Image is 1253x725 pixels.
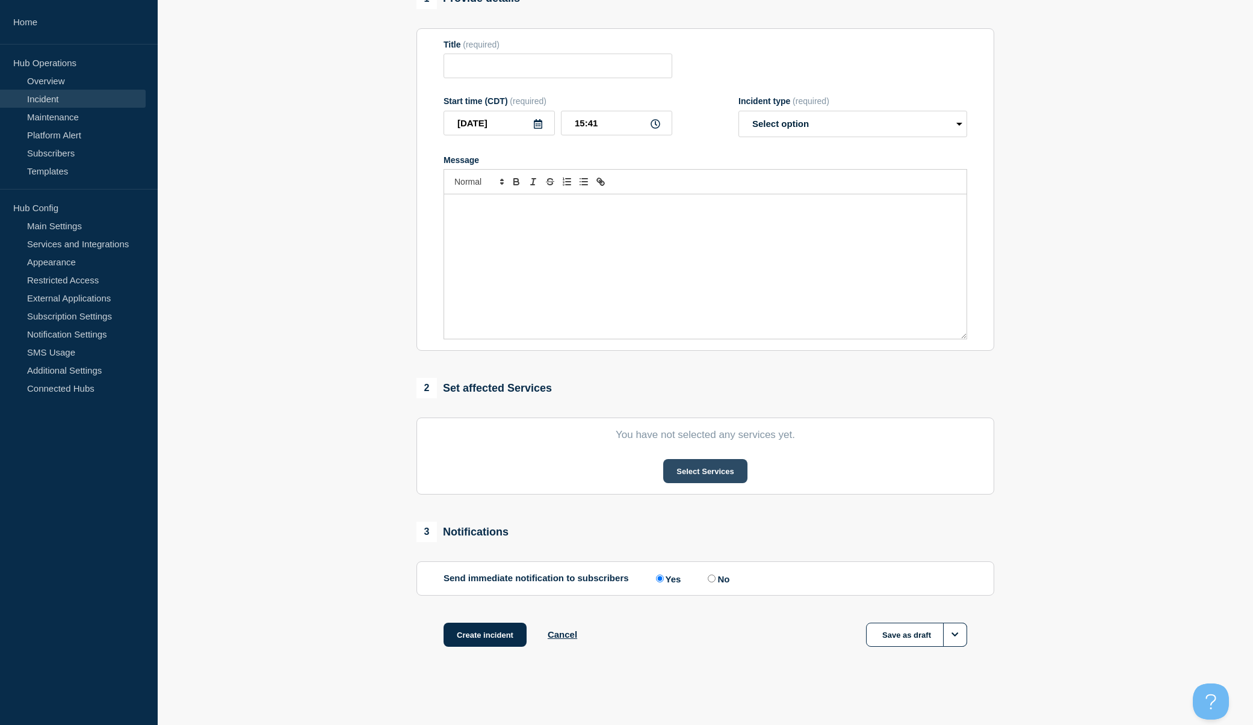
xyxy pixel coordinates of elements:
p: You have not selected any services yet. [444,429,967,441]
button: Toggle italic text [525,174,542,189]
button: Select Services [663,459,747,483]
input: HH:MM [561,111,672,135]
div: Send immediate notification to subscribers [444,573,967,584]
input: No [708,575,716,582]
div: Set affected Services [416,378,552,398]
span: Font size [449,174,508,189]
span: (required) [793,96,829,106]
button: Create incident [444,623,527,647]
button: Save as draft [866,623,967,647]
div: Message [444,194,967,339]
input: Yes [656,575,664,582]
button: Options [943,623,967,647]
select: Incident type [738,111,967,137]
div: Start time (CDT) [444,96,672,106]
span: (required) [463,40,500,49]
label: No [705,573,729,584]
button: Cancel [548,629,577,640]
button: Toggle bulleted list [575,174,592,189]
div: Title [444,40,672,49]
p: Send immediate notification to subscribers [444,573,629,584]
div: Notifications [416,522,509,542]
label: Yes [653,573,681,584]
button: Toggle link [592,174,609,189]
button: Toggle strikethrough text [542,174,558,189]
button: Toggle bold text [508,174,525,189]
input: Title [444,54,672,78]
div: Message [444,155,967,165]
button: Toggle ordered list [558,174,575,189]
span: 2 [416,378,437,398]
iframe: Help Scout Beacon - Open [1193,683,1229,720]
input: YYYY-MM-DD [444,111,555,135]
span: 3 [416,522,437,542]
span: (required) [510,96,546,106]
div: Incident type [738,96,967,106]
